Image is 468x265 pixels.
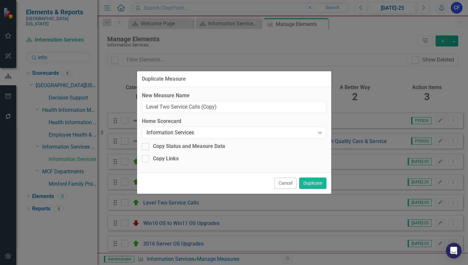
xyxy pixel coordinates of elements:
[142,101,326,113] input: Name
[146,129,315,137] div: Information Services
[142,92,326,99] label: New Measure Name
[142,76,186,82] div: Duplicate Measure
[153,155,179,163] div: Copy Links
[274,178,297,189] button: Cancel
[299,178,326,189] button: Duplicate
[153,143,225,150] div: Copy Status and Measure Data
[142,118,326,125] label: Home Scorecard
[446,243,462,258] div: Open Intercom Messenger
